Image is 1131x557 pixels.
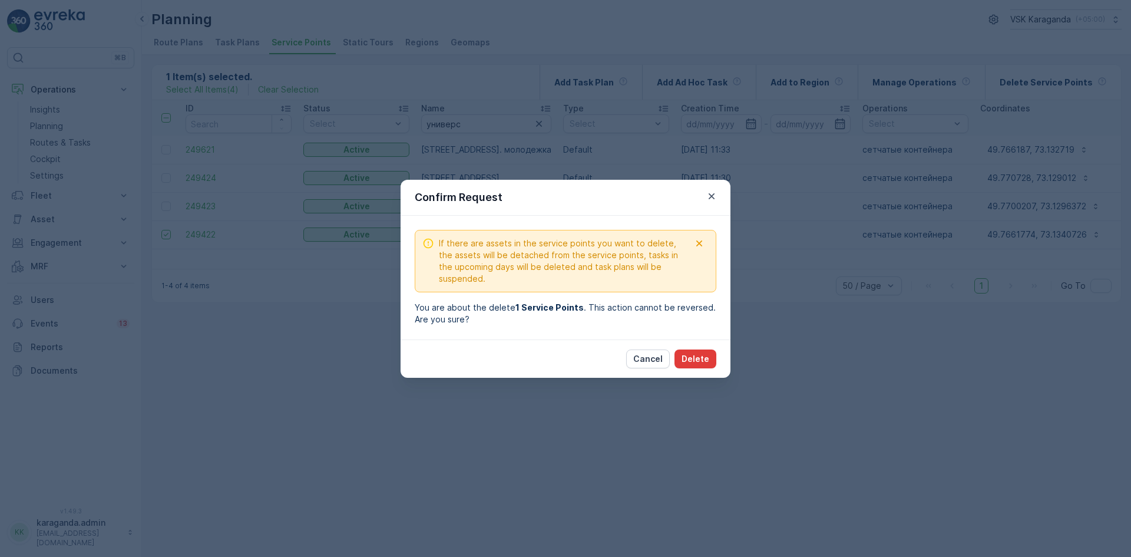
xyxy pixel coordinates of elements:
p: Confirm Request [415,189,502,206]
button: Cancel [626,350,670,368]
b: 1 Service Points [515,302,584,312]
span: If there are assets in the service points you want to delete, the assets will be detached from th... [439,238,690,285]
div: You are about the delete . This action cannot be reversed. Are you sure? [415,302,716,325]
p: Delete [682,353,709,365]
p: Cancel [633,353,663,365]
button: Delete [674,350,716,368]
